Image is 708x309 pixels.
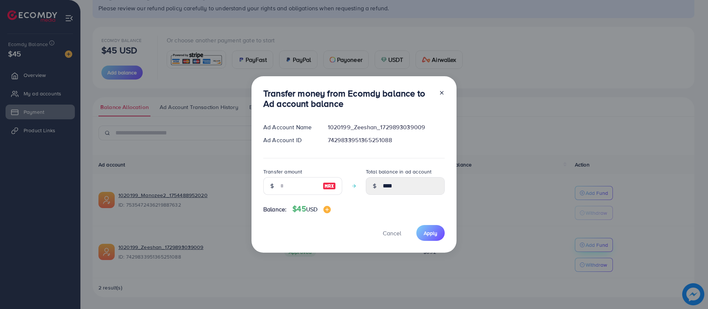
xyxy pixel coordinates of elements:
img: image [323,182,336,190]
div: 1020199_Zeeshan_1729893039009 [322,123,451,131]
img: image [323,206,331,213]
button: Apply [416,225,445,241]
button: Cancel [374,225,410,241]
span: Cancel [383,229,401,237]
label: Transfer amount [263,168,302,175]
label: Total balance in ad account [366,168,431,175]
h3: Transfer money from Ecomdy balance to Ad account balance [263,88,433,109]
span: Apply [424,229,437,237]
div: 7429833951365251088 [322,136,451,144]
div: Ad Account Name [257,123,322,131]
span: USD [306,205,317,213]
div: Ad Account ID [257,136,322,144]
span: Balance: [263,205,287,214]
h4: $45 [292,204,331,214]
